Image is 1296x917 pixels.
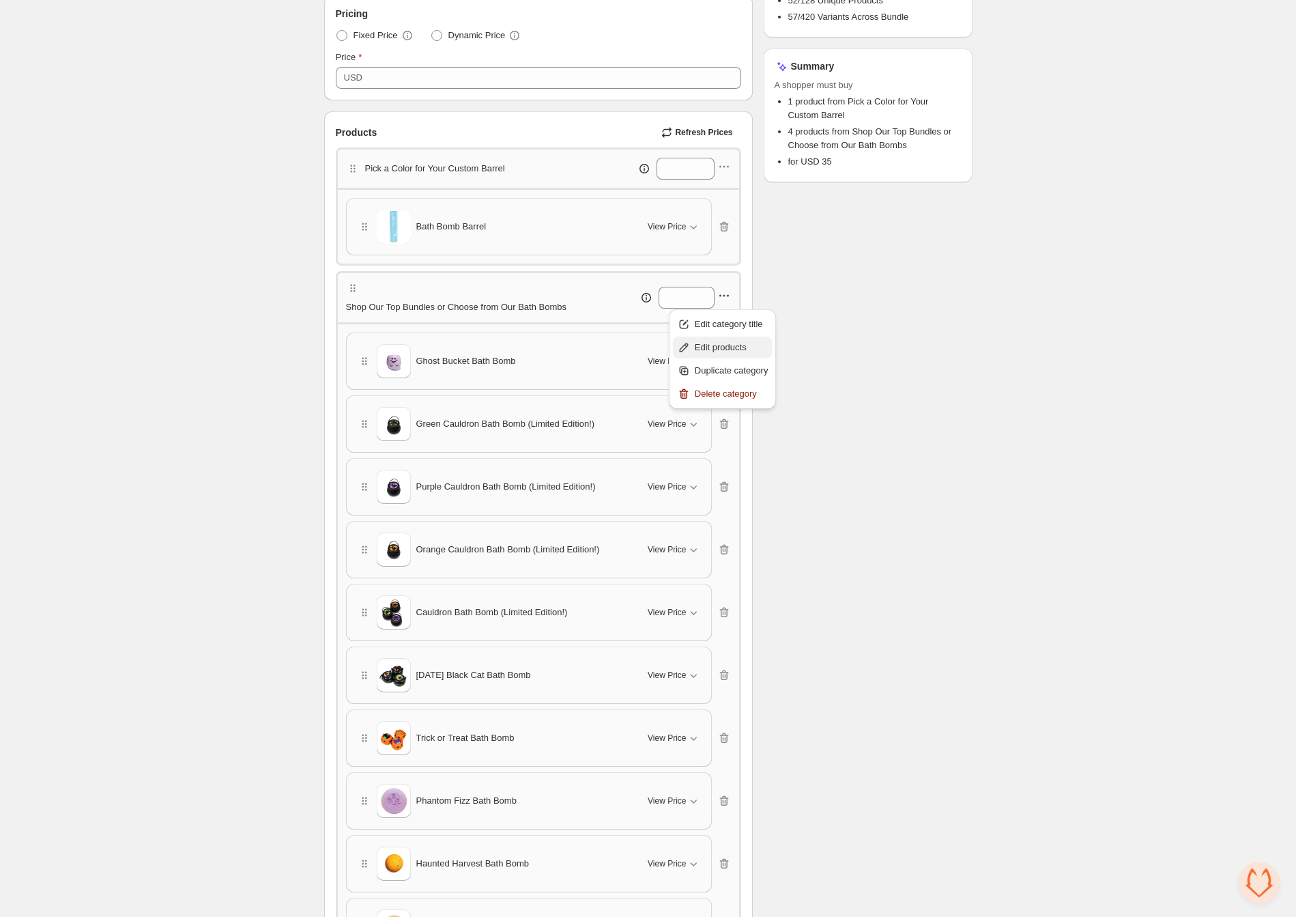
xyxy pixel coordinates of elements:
[695,387,768,401] span: Delete category
[675,127,732,138] span: Refresh Prices
[775,79,962,92] span: A shopper must buy
[365,162,505,175] p: Pick a Color for Your Custom Barrel
[336,7,368,20] span: Pricing
[377,533,411,567] img: Orange Cauldron Bath Bomb (Limited Edition!)
[416,668,531,682] span: [DATE] Black Cat Bath Bomb
[416,794,517,808] span: Phantom Fizz Bath Bomb
[336,51,362,64] label: Price
[416,354,516,368] span: Ghost Bucket Bath Bomb
[648,356,686,367] span: View Price
[695,364,768,378] span: Duplicate category
[791,59,835,73] h3: Summary
[788,12,909,22] span: 57/420 Variants Across Bundle
[416,480,596,494] span: Purple Cauldron Bath Bomb (Limited Edition!)
[648,670,686,681] span: View Price
[639,476,708,498] button: View Price
[448,29,506,42] span: Dynamic Price
[639,413,708,435] button: View Price
[354,29,398,42] span: Fixed Price
[346,300,566,314] p: Shop Our Top Bundles or Choose from Our Bath Bombs
[416,857,529,871] span: Haunted Harvest Bath Bomb
[1239,862,1280,903] a: Open chat
[788,95,962,122] li: 1 product from Pick a Color for Your Custom Barrel
[639,350,708,372] button: View Price
[648,544,686,555] span: View Price
[344,71,362,85] div: USD
[648,733,686,744] span: View Price
[648,481,686,492] span: View Price
[656,123,740,142] button: Refresh Prices
[416,220,487,234] span: Bath Bomb Barrel
[695,318,768,331] span: Edit category title
[377,847,411,881] img: Haunted Harvest Bath Bomb
[377,470,411,504] img: Purple Cauldron Bath Bomb (Limited Edition!)
[416,606,568,619] span: Cauldron Bath Bomb (Limited Edition!)
[639,790,708,812] button: View Price
[639,539,708,561] button: View Price
[788,125,962,152] li: 4 products from Shop Our Top Bundles or Choose from Our Bath Bombs
[639,853,708,875] button: View Price
[377,407,411,441] img: Green Cauldron Bath Bomb (Limited Edition!)
[639,216,708,238] button: View Price
[648,795,686,806] span: View Price
[377,595,411,630] img: Cauldron Bath Bomb (Limited Edition!)
[639,664,708,686] button: View Price
[788,155,962,169] li: for USD 35
[416,417,595,431] span: Green Cauldron Bath Bomb (Limited Edition!)
[377,344,411,378] img: Ghost Bucket Bath Bomb
[648,419,686,429] span: View Price
[416,731,515,745] span: Trick or Treat Bath Bomb
[336,126,377,139] span: Products
[648,221,686,232] span: View Price
[648,607,686,618] span: View Price
[639,602,708,623] button: View Price
[639,727,708,749] button: View Price
[377,658,411,692] img: Halloween Black Cat Bath Bomb
[416,543,600,556] span: Orange Cauldron Bath Bomb (Limited Edition!)
[377,721,411,755] img: Trick or Treat Bath Bomb
[695,341,768,354] span: Edit products
[377,784,411,818] img: Phantom Fizz Bath Bomb
[648,858,686,869] span: View Price
[377,210,411,244] img: Bath Bomb Barrel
